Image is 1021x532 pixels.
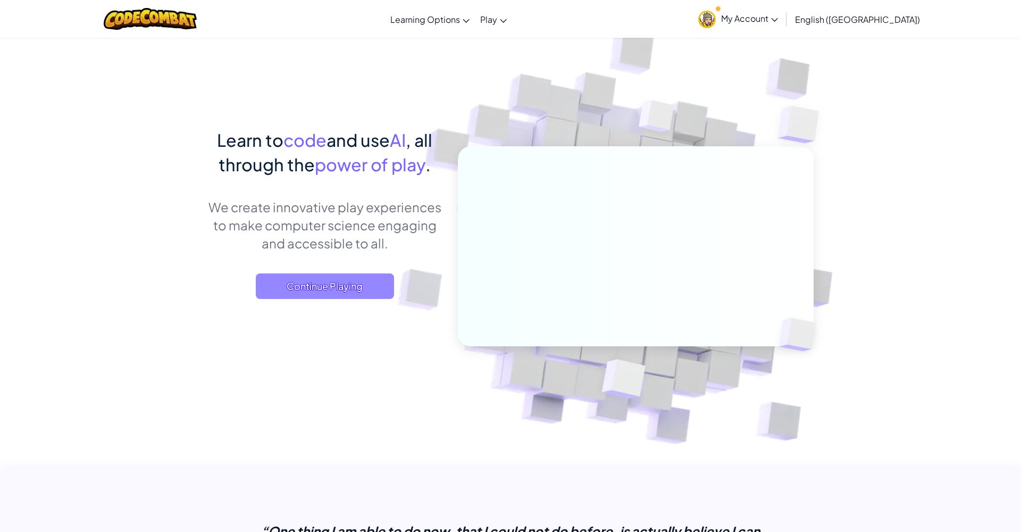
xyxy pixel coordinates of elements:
[217,129,283,151] span: Learn to
[761,296,841,373] img: Overlap cubes
[425,154,431,175] span: .
[795,14,920,25] span: English ([GEOGRAPHIC_DATA])
[390,14,460,25] span: Learning Options
[385,5,475,34] a: Learning Options
[327,129,390,151] span: and use
[790,5,925,34] a: English ([GEOGRAPHIC_DATA])
[283,129,327,151] span: code
[475,5,512,34] a: Play
[256,273,394,299] a: Continue Playing
[757,80,849,170] img: Overlap cubes
[576,337,671,425] img: Overlap cubes
[104,8,197,30] img: CodeCombat logo
[619,79,696,159] img: Overlap cubes
[315,154,425,175] span: power of play
[698,11,716,28] img: avatar
[721,13,778,24] span: My Account
[693,2,783,36] a: My Account
[480,14,497,25] span: Play
[207,198,442,252] p: We create innovative play experiences to make computer science engaging and accessible to all.
[390,129,406,151] span: AI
